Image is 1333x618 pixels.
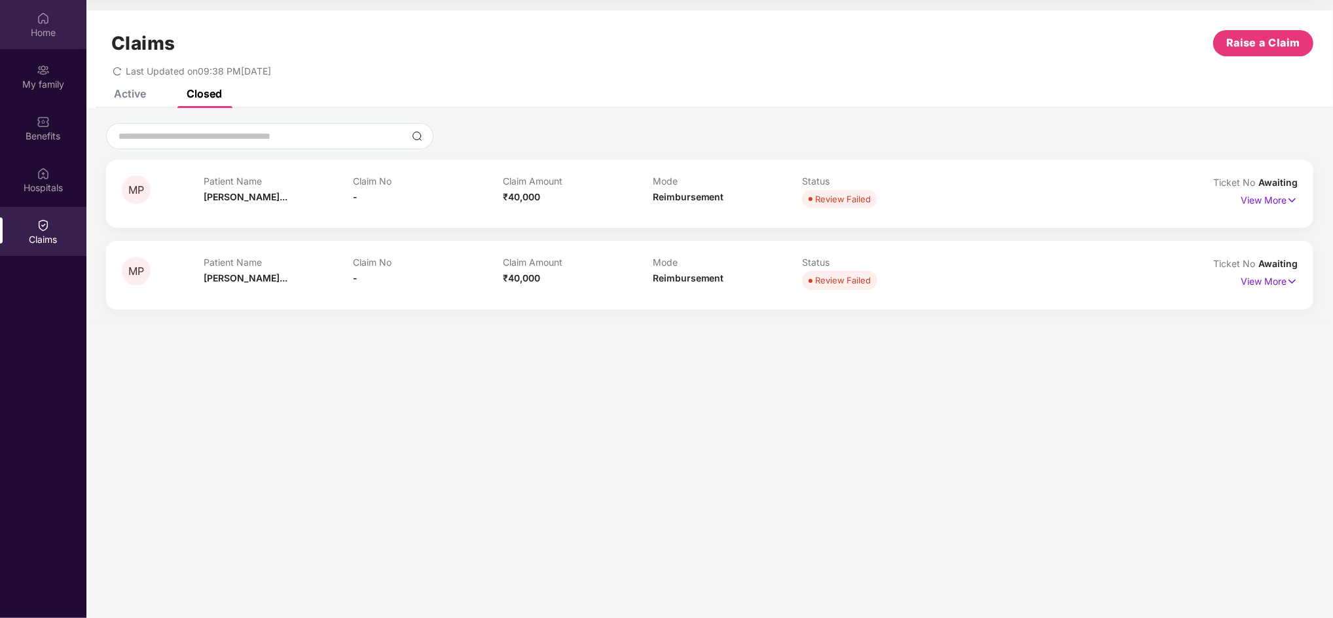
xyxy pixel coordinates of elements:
[503,191,540,202] span: ₹40,000
[204,257,354,268] p: Patient Name
[1226,35,1301,51] span: Raise a Claim
[353,175,503,187] p: Claim No
[653,272,724,283] span: Reimbursement
[37,12,50,25] img: svg+xml;base64,PHN2ZyBpZD0iSG9tZSIgeG1sbnM9Imh0dHA6Ly93d3cudzMub3JnLzIwMDAvc3ZnIiB3aWR0aD0iMjAiIG...
[37,167,50,180] img: svg+xml;base64,PHN2ZyBpZD0iSG9zcGl0YWxzIiB4bWxucz0iaHR0cDovL3d3dy53My5vcmcvMjAwMC9zdmciIHdpZHRoPS...
[503,257,653,268] p: Claim Amount
[1213,177,1258,188] span: Ticket No
[802,257,952,268] p: Status
[111,32,175,54] h1: Claims
[815,192,871,206] div: Review Failed
[114,87,146,100] div: Active
[187,87,222,100] div: Closed
[815,274,871,287] div: Review Failed
[653,175,803,187] p: Mode
[128,185,144,196] span: MP
[1213,30,1313,56] button: Raise a Claim
[1241,271,1298,289] p: View More
[113,65,122,77] span: redo
[802,175,952,187] p: Status
[37,64,50,77] img: svg+xml;base64,PHN2ZyB3aWR0aD0iMjAiIGhlaWdodD0iMjAiIHZpZXdCb3g9IjAgMCAyMCAyMCIgZmlsbD0ibm9uZSIgeG...
[1241,190,1298,208] p: View More
[503,272,540,283] span: ₹40,000
[1287,274,1298,289] img: svg+xml;base64,PHN2ZyB4bWxucz0iaHR0cDovL3d3dy53My5vcmcvMjAwMC9zdmciIHdpZHRoPSIxNyIgaGVpZ2h0PSIxNy...
[37,219,50,232] img: svg+xml;base64,PHN2ZyBpZD0iQ2xhaW0iIHhtbG5zPSJodHRwOi8vd3d3LnczLm9yZy8yMDAwL3N2ZyIgd2lkdGg9IjIwIi...
[204,191,287,202] span: [PERSON_NAME]...
[204,272,287,283] span: [PERSON_NAME]...
[353,272,357,283] span: -
[128,266,144,277] span: MP
[653,257,803,268] p: Mode
[1287,193,1298,208] img: svg+xml;base64,PHN2ZyB4bWxucz0iaHR0cDovL3d3dy53My5vcmcvMjAwMC9zdmciIHdpZHRoPSIxNyIgaGVpZ2h0PSIxNy...
[204,175,354,187] p: Patient Name
[126,65,271,77] span: Last Updated on 09:38 PM[DATE]
[1258,177,1298,188] span: Awaiting
[37,115,50,128] img: svg+xml;base64,PHN2ZyBpZD0iQmVuZWZpdHMiIHhtbG5zPSJodHRwOi8vd3d3LnczLm9yZy8yMDAwL3N2ZyIgd2lkdGg9Ij...
[353,191,357,202] span: -
[1213,258,1258,269] span: Ticket No
[412,131,422,141] img: svg+xml;base64,PHN2ZyBpZD0iU2VhcmNoLTMyeDMyIiB4bWxucz0iaHR0cDovL3d3dy53My5vcmcvMjAwMC9zdmciIHdpZH...
[653,191,724,202] span: Reimbursement
[503,175,653,187] p: Claim Amount
[1258,258,1298,269] span: Awaiting
[353,257,503,268] p: Claim No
